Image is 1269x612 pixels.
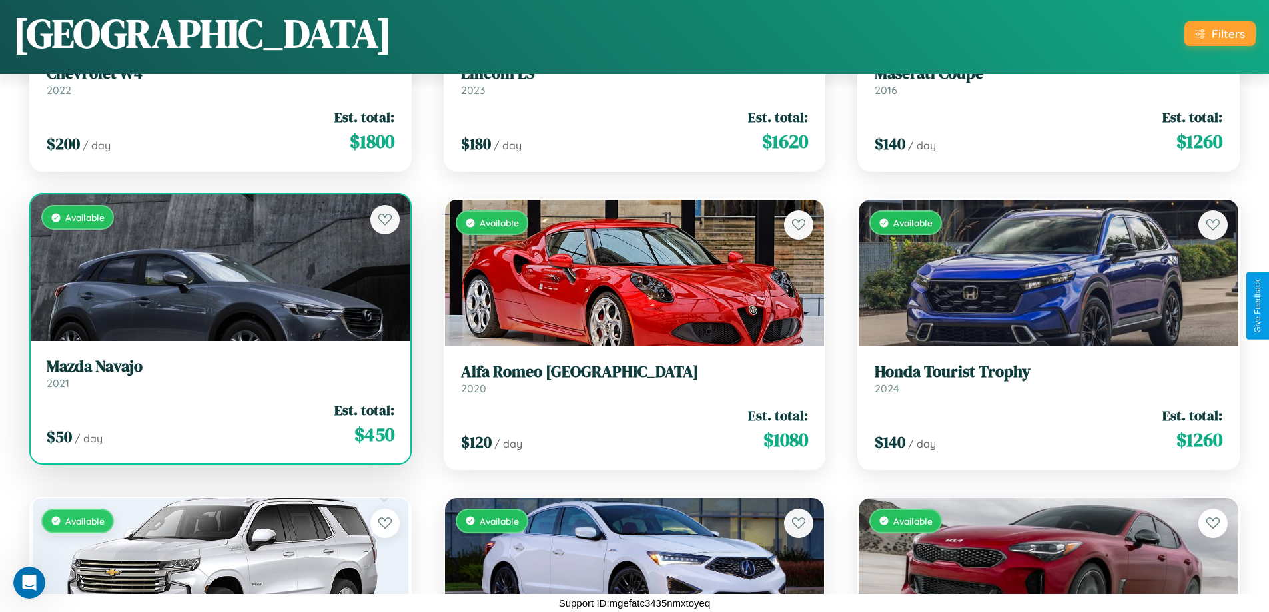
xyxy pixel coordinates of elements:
[763,426,808,453] span: $ 1080
[334,400,394,420] span: Est. total:
[875,64,1222,97] a: Maserati Coupe2016
[461,362,809,395] a: Alfa Romeo [GEOGRAPHIC_DATA]2020
[908,437,936,450] span: / day
[875,362,1222,395] a: Honda Tourist Trophy2024
[461,64,809,97] a: Lincoln LS2023
[908,139,936,152] span: / day
[13,567,45,599] iframe: Intercom live chat
[875,362,1222,382] h3: Honda Tourist Trophy
[83,139,111,152] span: / day
[354,421,394,448] span: $ 450
[748,107,808,127] span: Est. total:
[47,357,394,376] h3: Mazda Navajo
[762,128,808,154] span: $ 1620
[1162,406,1222,425] span: Est. total:
[875,431,905,453] span: $ 140
[461,83,485,97] span: 2023
[494,139,522,152] span: / day
[65,515,105,527] span: Available
[13,6,392,61] h1: [GEOGRAPHIC_DATA]
[47,376,69,390] span: 2021
[334,107,394,127] span: Est. total:
[875,64,1222,83] h3: Maserati Coupe
[1253,279,1262,333] div: Give Feedback
[47,64,394,83] h3: Chevrolet W4
[893,217,933,228] span: Available
[1176,128,1222,154] span: $ 1260
[1162,107,1222,127] span: Est. total:
[65,212,105,223] span: Available
[461,133,491,154] span: $ 180
[47,357,394,390] a: Mazda Navajo2021
[350,128,394,154] span: $ 1800
[1184,21,1256,46] button: Filters
[47,133,80,154] span: $ 200
[47,83,71,97] span: 2022
[893,515,933,527] span: Available
[461,431,492,453] span: $ 120
[47,64,394,97] a: Chevrolet W42022
[875,83,897,97] span: 2016
[494,437,522,450] span: / day
[748,406,808,425] span: Est. total:
[461,362,809,382] h3: Alfa Romeo [GEOGRAPHIC_DATA]
[1212,27,1245,41] div: Filters
[559,594,711,612] p: Support ID: mgefatc3435nmxtoyeq
[875,133,905,154] span: $ 140
[875,382,899,395] span: 2024
[480,515,519,527] span: Available
[1176,426,1222,453] span: $ 1260
[75,432,103,445] span: / day
[47,426,72,448] span: $ 50
[480,217,519,228] span: Available
[461,64,809,83] h3: Lincoln LS
[461,382,486,395] span: 2020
